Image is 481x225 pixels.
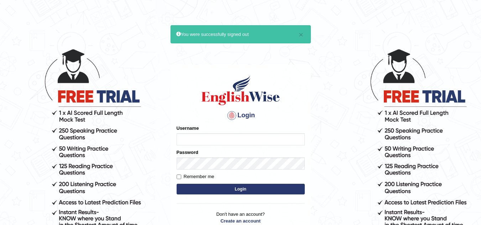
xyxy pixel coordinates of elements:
button: × [299,31,303,38]
div: You were successfully signed out [171,25,311,43]
button: Login [177,184,305,194]
label: Remember me [177,173,214,180]
a: Create an account [177,218,305,224]
img: Logo of English Wise sign in for intelligent practice with AI [200,74,281,106]
h4: Login [177,110,305,121]
label: Username [177,125,199,132]
label: Password [177,149,198,156]
input: Remember me [177,175,181,179]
